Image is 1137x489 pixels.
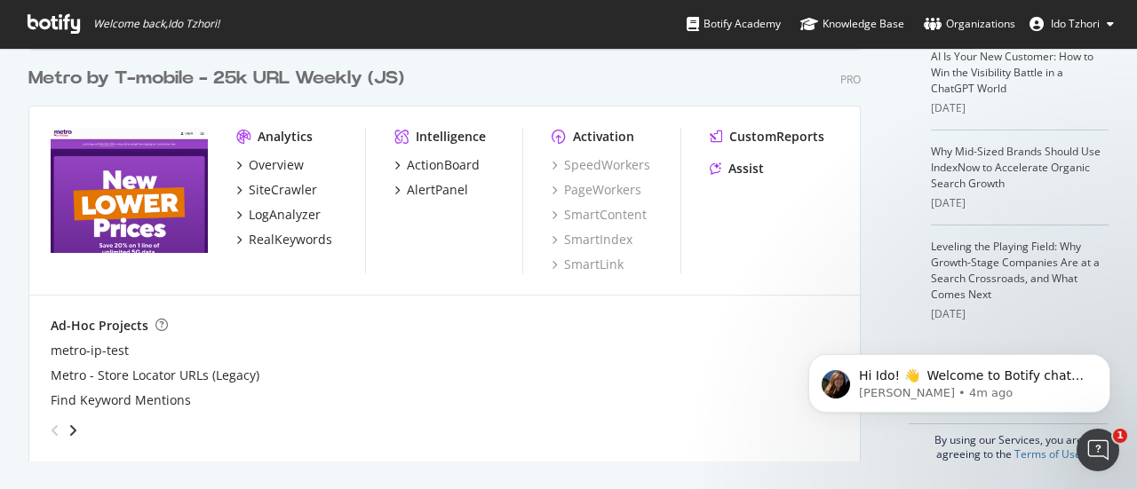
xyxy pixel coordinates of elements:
[552,156,650,174] a: SpeedWorkers
[931,144,1101,191] a: Why Mid-Sized Brands Should Use IndexNow to Accelerate Organic Search Growth
[800,15,904,33] div: Knowledge Base
[1014,446,1081,461] a: Terms of Use
[710,128,824,146] a: CustomReports
[931,306,1109,322] div: [DATE]
[51,342,129,359] a: metro-ip-test
[236,206,321,224] a: LogAnalyzer
[931,239,1100,302] a: Leveling the Playing Field: Why Growth-Stage Companies Are at a Search Crossroads, and What Comes...
[51,367,259,384] a: Metro - Store Locator URLs (Legacy)
[93,17,219,31] span: Welcome back, Ido Tzhori !
[931,100,1109,116] div: [DATE]
[1113,429,1127,443] span: 1
[249,156,304,174] div: Overview
[729,128,824,146] div: CustomReports
[51,391,191,409] a: Find Keyword Mentions
[249,206,321,224] div: LogAnalyzer
[552,256,624,273] a: SmartLink
[249,231,332,248] div: RealKeywords
[931,195,1109,211] div: [DATE]
[728,160,764,177] div: Assist
[1015,10,1128,38] button: Ido Tzhori
[1051,16,1100,31] span: Ido Tzhori
[909,423,1109,461] div: By using our Services, you are agreeing to the
[67,422,79,439] div: angle-right
[236,156,304,174] a: Overview
[28,66,411,91] a: Metro by T-mobile - 25k URL Weekly (JS)
[236,181,317,199] a: SiteCrawler
[782,317,1137,441] iframe: Intercom notifications message
[236,231,332,248] a: RealKeywords
[394,181,468,199] a: AlertPanel
[407,181,468,199] div: AlertPanel
[687,15,781,33] div: Botify Academy
[394,156,480,174] a: ActionBoard
[51,128,208,254] img: metrobyt-mobile.com
[416,128,486,146] div: Intelligence
[249,181,317,199] div: SiteCrawler
[552,181,641,199] a: PageWorkers
[407,156,480,174] div: ActionBoard
[924,15,1015,33] div: Organizations
[51,317,148,335] div: Ad-Hoc Projects
[840,72,861,87] div: Pro
[710,160,764,177] a: Assist
[1077,429,1119,471] iframe: Intercom live chat
[552,231,632,248] a: SmartIndex
[552,206,647,224] a: SmartContent
[44,416,67,445] div: angle-left
[258,128,313,146] div: Analytics
[573,128,634,146] div: Activation
[28,66,404,91] div: Metro by T-mobile - 25k URL Weekly (JS)
[931,49,1093,96] a: AI Is Your New Customer: How to Win the Visibility Battle in a ChatGPT World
